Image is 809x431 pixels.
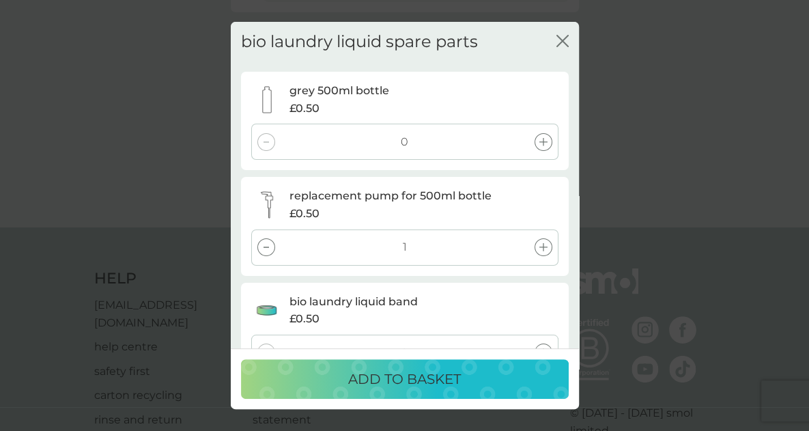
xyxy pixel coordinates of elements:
[401,344,408,362] p: 0
[289,205,320,223] span: £0.50
[348,368,461,390] p: ADD TO BASKET
[253,296,281,324] img: bio laundry liquid band
[253,86,281,113] img: grey 500ml bottle
[289,310,320,328] span: £0.50
[241,32,478,52] h2: bio laundry liquid spare parts
[401,133,408,151] p: 0
[403,238,407,256] p: 1
[556,35,569,49] button: close
[289,293,418,311] p: bio laundry liquid band
[289,188,492,206] p: replacement pump for 500ml bottle
[253,191,281,219] img: replacement pump for 500ml bottle
[241,359,569,399] button: ADD TO BASKET
[289,82,389,100] p: grey 500ml bottle
[289,100,320,117] span: £0.50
